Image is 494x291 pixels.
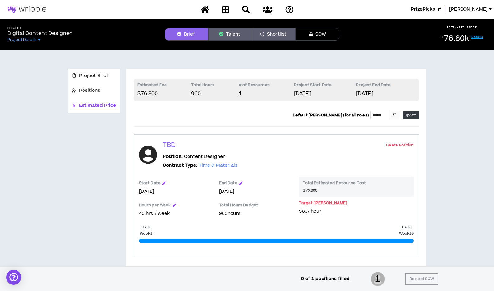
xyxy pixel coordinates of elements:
[141,225,151,229] p: [DATE]
[139,203,171,208] p: Hours per Week
[6,270,21,285] div: Open Intercom Messenger
[139,210,213,217] p: 40 hrs / week
[7,30,72,37] p: Digital Content Designer
[163,153,183,160] b: Position:
[219,188,293,195] p: [DATE]
[294,82,356,90] p: Project Start Date
[299,200,347,205] p: Target [PERSON_NAME]
[163,141,176,150] p: TBD
[293,113,369,118] p: Default [PERSON_NAME] (for all roles)
[444,33,469,44] span: 76.80k
[356,82,415,90] p: Project End Date
[191,82,239,90] p: Total Hours
[79,72,108,79] span: Project Brief
[252,28,296,41] button: Shortlist
[7,27,72,30] h5: Project
[140,231,152,236] p: Week 1
[301,275,350,282] p: 0 of 1 positions filled
[191,90,200,97] span: 960
[79,87,100,94] span: Positions
[137,82,191,90] p: Estimated Fee
[449,6,488,13] span: [PERSON_NAME]
[294,90,356,97] p: [DATE]
[163,153,225,160] p: Content Designer
[219,210,293,217] p: 960 hours
[165,28,209,41] button: Brief
[299,208,413,215] p: $80 / hour
[139,188,213,195] p: [DATE]
[79,102,116,109] span: Estimated Price
[401,225,412,229] p: [DATE]
[403,111,419,119] button: Update
[441,35,443,40] sup: $
[303,180,410,188] p: Total Estimated Resource Cost
[303,188,317,193] span: $76,800
[296,28,339,41] button: SOW
[386,142,414,148] button: Delete Position
[219,180,237,185] p: End Date
[356,90,415,97] p: [DATE]
[399,231,414,236] p: Week 25
[447,25,477,29] p: ESTIMATED PRICE
[7,37,37,42] span: Project Details
[139,180,161,185] p: Start Date
[411,6,435,13] span: PrizePicks
[239,82,294,90] p: # of Resources
[219,203,293,210] p: Total Hours Budget
[137,90,191,97] p: $76,800
[405,273,438,285] button: Request SOW
[209,28,252,41] button: Talent
[371,271,385,287] span: 1
[239,90,242,97] span: 1
[471,35,483,39] a: Details
[411,6,441,13] button: PrizePicks
[163,162,198,169] b: Contract Type:
[389,111,400,119] div: %
[199,162,237,169] span: Time & Materials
